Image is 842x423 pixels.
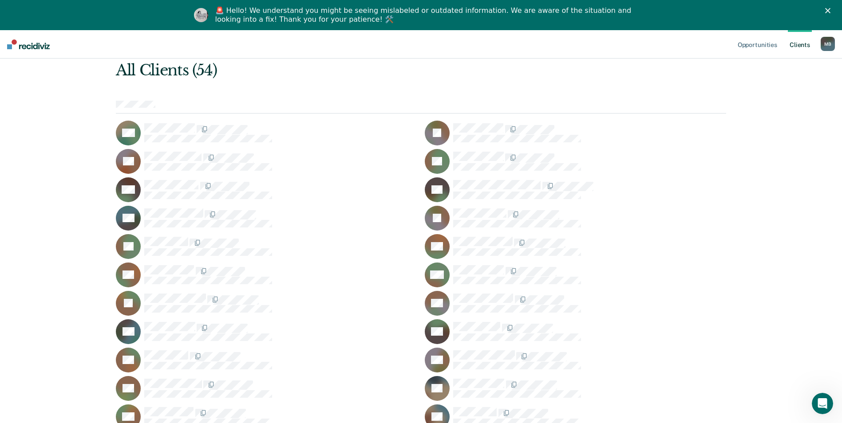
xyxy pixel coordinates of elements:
img: Profile image for Kim [194,8,208,22]
a: Clients [788,30,812,59]
div: 🚨 Hello! We understand you might be seeing mislabeled or outdated information. We are aware of th... [215,6,634,24]
div: Close [825,8,834,13]
a: Opportunities [736,30,779,59]
img: Recidiviz [7,39,50,49]
div: All Clients (54) [116,61,604,79]
button: MB [821,37,835,51]
div: M B [821,37,835,51]
iframe: Intercom live chat [812,393,833,414]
